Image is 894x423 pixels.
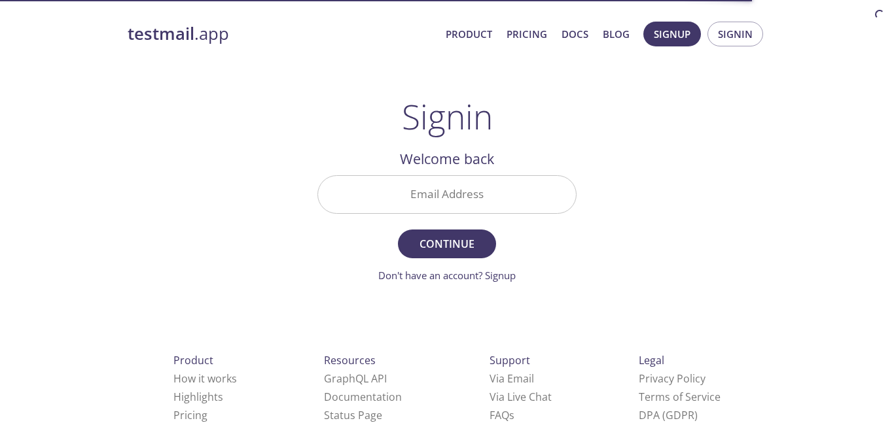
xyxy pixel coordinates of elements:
[562,25,588,42] a: Docs
[490,408,514,422] a: FAQ
[639,353,664,367] span: Legal
[173,408,207,422] a: Pricing
[402,97,493,136] h1: Signin
[643,22,701,46] button: Signup
[490,371,534,386] a: Via Email
[603,25,630,42] a: Blog
[378,269,516,282] a: Don't have an account? Signup
[509,408,514,422] span: s
[173,390,223,404] a: Highlights
[324,390,402,404] a: Documentation
[446,25,492,42] a: Product
[718,25,753,42] span: Signin
[398,229,496,258] button: Continue
[128,22,194,45] strong: testmail
[324,371,387,386] a: GraphQL API
[324,353,376,367] span: Resources
[654,25,690,42] span: Signup
[707,22,763,46] button: Signin
[173,353,213,367] span: Product
[639,371,706,386] a: Privacy Policy
[128,23,435,45] a: testmail.app
[412,235,482,253] span: Continue
[317,148,577,170] h2: Welcome back
[324,408,382,422] a: Status Page
[490,353,530,367] span: Support
[507,25,547,42] a: Pricing
[490,390,552,404] a: Via Live Chat
[639,408,698,422] a: DPA (GDPR)
[173,371,237,386] a: How it works
[639,390,721,404] a: Terms of Service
